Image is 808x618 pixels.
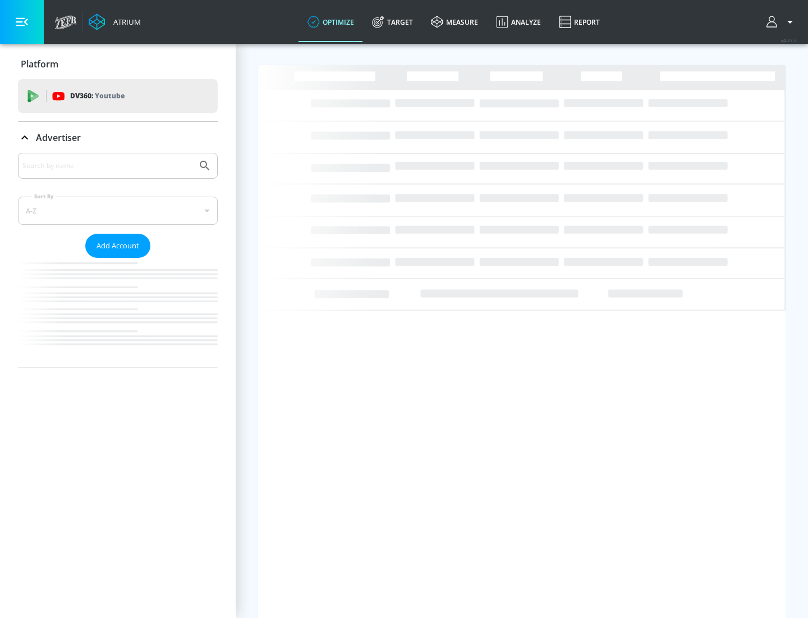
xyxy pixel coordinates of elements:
label: Sort By [32,193,56,200]
span: Add Account [97,239,139,252]
span: v 4.22.2 [781,37,797,43]
p: Youtube [95,90,125,102]
div: DV360: Youtube [18,79,218,113]
a: Target [363,2,422,42]
p: DV360: [70,90,125,102]
p: Platform [21,58,58,70]
input: Search by name [22,158,192,173]
a: Atrium [89,13,141,30]
p: Advertiser [36,131,81,144]
div: Advertiser [18,153,218,367]
a: optimize [299,2,363,42]
div: A-Z [18,197,218,225]
nav: list of Advertiser [18,258,218,367]
button: Add Account [85,234,150,258]
div: Advertiser [18,122,218,153]
a: Report [550,2,609,42]
div: Platform [18,48,218,80]
a: Analyze [487,2,550,42]
a: measure [422,2,487,42]
div: Atrium [109,17,141,27]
